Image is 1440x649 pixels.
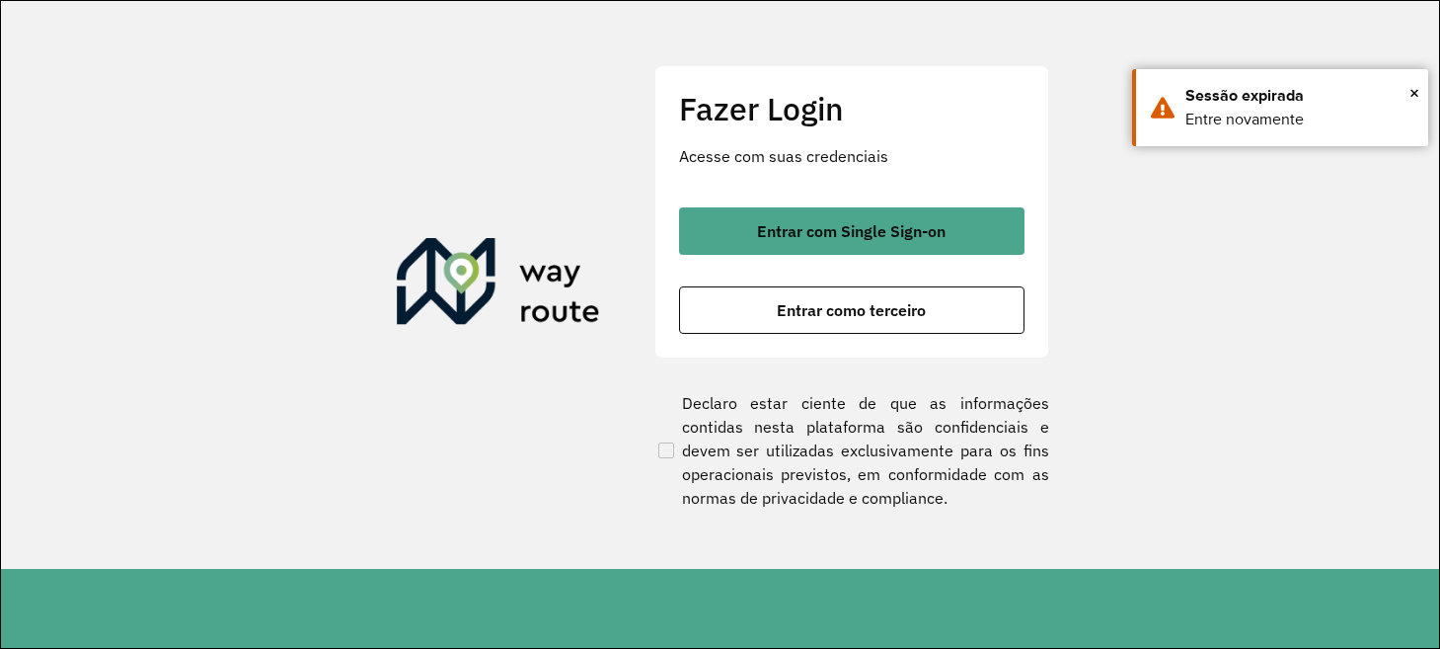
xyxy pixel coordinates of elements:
[1409,78,1419,108] span: ×
[757,223,946,239] span: Entrar com Single Sign-on
[654,391,1049,510] label: Declaro estar ciente de que as informações contidas nesta plataforma são confidenciais e devem se...
[679,207,1024,255] button: button
[397,238,600,333] img: Roteirizador AmbevTech
[1185,84,1413,108] div: Sessão expirada
[679,144,1024,168] p: Acesse com suas credenciais
[679,286,1024,334] button: button
[777,302,926,318] span: Entrar como terceiro
[679,90,1024,127] h2: Fazer Login
[1409,78,1419,108] button: Close
[1185,108,1413,131] div: Entre novamente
